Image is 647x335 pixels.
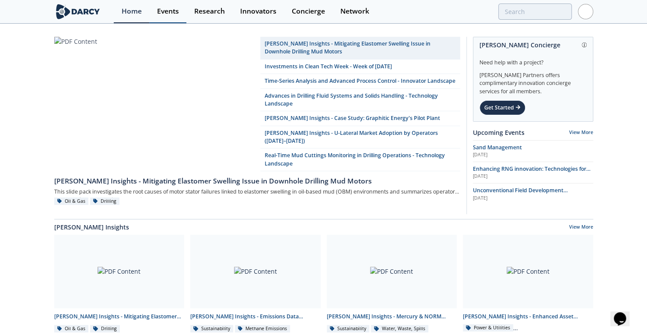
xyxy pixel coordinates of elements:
div: [PERSON_NAME] Insights - Mitigating Elastomer Swelling Issue in Downhole Drilling Mud Motors [54,176,460,187]
a: [PERSON_NAME] Insights - Mitigating Elastomer Swelling Issue in Downhole Drilling Mud Motors [260,37,460,60]
div: Oil & Gas [54,325,89,333]
a: Time-Series Analysis and Advanced Process Control - Innovator Landscape [260,74,460,88]
a: [PERSON_NAME] Insights - U-Lateral Market Adoption by Operators ([DATE]–[DATE]) [260,126,460,149]
a: [PERSON_NAME] Insights [54,222,129,232]
div: [PERSON_NAME] Insights - Mercury & NORM Detection and [MEDICAL_DATA] [327,313,457,321]
div: [PERSON_NAME] Insights - Enhanced Asset Management (O&M) for Onshore Wind Farms [463,313,593,321]
a: View More [569,129,593,135]
a: [PERSON_NAME] Insights - Mitigating Elastomer Swelling Issue in Downhole Drilling Mud Motors [54,171,460,186]
div: Drilling [90,197,120,205]
div: Sustainability [190,325,233,333]
div: Need help with a project? [479,53,587,67]
div: Methane Emissions [235,325,290,333]
div: Sustainability [327,325,370,333]
span: Unconventional Field Development Optimization through Geochemical Fingerprinting Technology [473,187,568,210]
a: Enhancing RNG innovation: Technologies for Sustainable Energy [DATE] [473,165,593,180]
div: [DATE] [473,195,593,202]
a: Sand Management [DATE] [473,144,593,159]
div: Events [157,8,179,15]
span: Enhancing RNG innovation: Technologies for Sustainable Energy [473,165,591,180]
div: Concierge [292,8,325,15]
span: Sand Management [473,144,522,151]
div: Innovators [240,8,276,15]
div: This slide pack investigates the root causes of motor stator failures linked to elastomer swellin... [54,186,460,197]
div: [PERSON_NAME] Partners offers complimentary innovation concierge services for all members. [479,67,587,95]
iframe: chat widget [610,300,638,326]
div: Network [340,8,369,15]
div: [PERSON_NAME] Insights - Emissions Data Integration [190,313,321,321]
a: Advances in Drilling Fluid Systems and Solids Handling - Technology Landscape [260,89,460,112]
div: Oil & Gas [54,197,89,205]
div: Drilling [90,325,120,333]
a: [PERSON_NAME] Insights - Case Study: Graphitic Energy's Pilot Plant [260,111,460,126]
a: View More [569,224,593,232]
a: PDF Content [PERSON_NAME] Insights - Mitigating Elastomer Swelling Issue in Downhole Drilling Mud... [51,235,188,333]
a: Upcoming Events [473,128,525,137]
div: Water, Waste, Spills [371,325,428,333]
div: [PERSON_NAME] Concierge [479,37,587,53]
img: information.svg [582,42,587,47]
div: [PERSON_NAME] Insights - Mitigating Elastomer Swelling Issue in Downhole Drilling Mud Motors [54,313,185,321]
div: Get Started [479,100,525,115]
div: Home [122,8,142,15]
div: [DATE] [473,173,593,180]
div: [DATE] [473,152,593,159]
div: Power & Utilities [463,324,513,332]
a: PDF Content [PERSON_NAME] Insights - Mercury & NORM Detection and [MEDICAL_DATA] Sustainability W... [324,235,460,333]
a: PDF Content [PERSON_NAME] Insights - Enhanced Asset Management (O&M) for Onshore Wind Farms Power... [460,235,596,333]
div: Research [194,8,225,15]
a: Real-Time Mud Cuttings Monitoring in Drilling Operations - Technology Landscape [260,148,460,171]
a: Unconventional Field Development Optimization through Geochemical Fingerprinting Technology [DATE] [473,187,593,201]
a: Investments in Clean Tech Week - Week of [DATE] [260,60,460,74]
a: PDF Content [PERSON_NAME] Insights - Emissions Data Integration Sustainability Methane Emissions [187,235,324,333]
input: Advanced Search [498,4,572,20]
img: logo-wide.svg [54,4,102,19]
img: Profile [578,4,593,19]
